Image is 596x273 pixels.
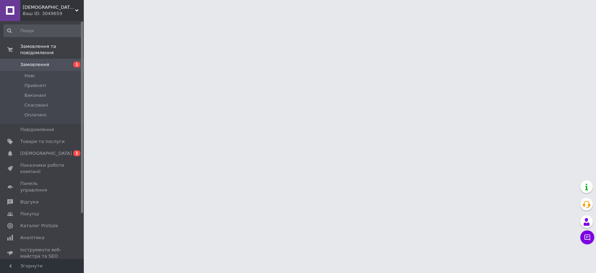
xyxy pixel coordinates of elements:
span: Замовлення та повідомлення [20,43,84,56]
span: Інструменти веб-майстра та SEO [20,247,65,259]
span: Прийняті [24,82,46,89]
span: [DEMOGRAPHIC_DATA] [20,150,72,157]
span: Скасовані [24,102,48,108]
button: Чат з покупцем [580,230,594,244]
span: 1 [73,62,80,67]
input: Пошук [3,24,82,37]
span: Покупці [20,211,39,217]
span: Відгуки [20,199,38,205]
span: Алла Заяць /// все для майстрів б'юті-індустрії [23,4,75,10]
span: Замовлення [20,62,49,68]
span: Виконані [24,92,46,99]
div: Ваш ID: 3049659 [23,10,84,17]
span: Показники роботи компанії [20,162,65,175]
span: Товари та послуги [20,138,65,145]
span: Повідомлення [20,127,54,133]
span: Оплачені [24,112,46,118]
span: Каталог ProSale [20,223,58,229]
span: Нові [24,73,35,79]
span: 1 [73,150,80,156]
span: Панель управління [20,180,65,193]
span: Аналітика [20,235,44,241]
